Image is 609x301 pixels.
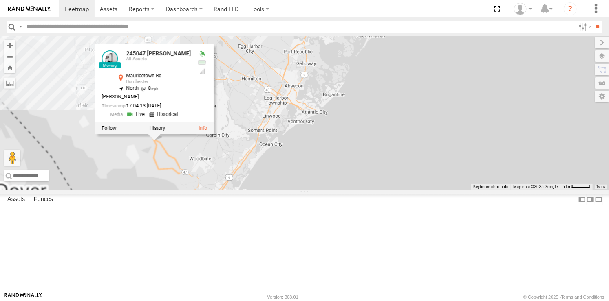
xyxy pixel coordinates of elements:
a: 245047 [PERSON_NAME] [126,50,191,57]
button: Zoom in [4,40,15,51]
a: Visit our Website [4,293,42,301]
span: North [126,85,139,91]
i: ? [564,2,577,15]
label: Assets [3,194,29,205]
label: Search Filter Options [576,21,593,33]
div: Date/time of location update [101,103,191,109]
label: Measure [4,77,15,89]
div: Valid GPS Fix [197,50,207,57]
label: Search Query [17,21,24,33]
img: rand-logo.svg [8,6,51,12]
label: View Asset History [150,125,165,131]
div: All Assets [126,57,191,62]
div: Version: 308.01 [267,294,298,299]
a: View Historical Media Streams [149,111,180,118]
button: Drag Pegman onto the map to open Street View [4,150,20,166]
a: View Live Media Streams [126,111,147,118]
a: Terms (opens in new tab) [597,185,605,188]
a: Terms and Conditions [561,294,605,299]
span: 8 [139,85,158,91]
label: Dock Summary Table to the Right [586,194,594,205]
span: 5 km [563,184,571,189]
div: Mauricetown Rd [126,73,191,79]
div: No voltage information received from this device. [197,59,207,66]
span: Map data ©2025 Google [513,184,558,189]
button: Map Scale: 5 km per 42 pixels [560,184,593,190]
label: Map Settings [595,91,609,102]
div: © Copyright 2025 - [523,294,605,299]
a: View Asset Details [101,50,118,67]
label: Hide Summary Table [595,194,603,205]
label: Realtime tracking of Asset [101,125,116,131]
div: Dorchester [126,79,191,84]
button: Zoom Home [4,62,15,73]
div: Dale Gerhard [511,3,535,15]
div: [PERSON_NAME] [101,95,191,100]
label: Fences [30,194,57,205]
div: GSM Signal = 4 [197,68,207,74]
button: Zoom out [4,51,15,62]
button: Keyboard shortcuts [473,184,508,190]
label: Dock Summary Table to the Left [578,194,586,205]
a: View Asset Details [199,125,207,131]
